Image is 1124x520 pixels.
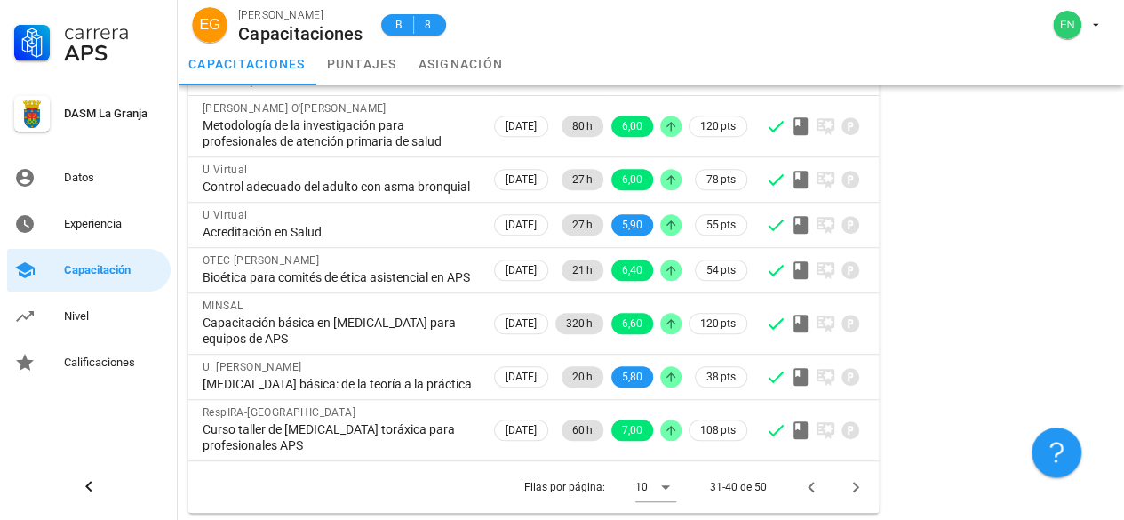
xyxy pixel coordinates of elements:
[64,107,163,121] div: DASM La Granja
[7,295,171,338] a: Nivel
[203,117,476,149] div: Metodología de la investigación para profesionales de atención primaria de salud
[203,361,301,373] span: U. [PERSON_NAME]
[622,116,642,137] span: 6,00
[706,171,736,188] span: 78 pts
[64,171,163,185] div: Datos
[622,420,642,441] span: 7,00
[572,366,593,388] span: 20 h
[572,214,593,236] span: 27 h
[203,406,355,419] span: RespIRA-[GEOGRAPHIC_DATA]
[506,367,537,387] span: [DATE]
[840,471,872,503] button: Página siguiente
[622,214,642,236] span: 5,90
[706,261,736,279] span: 54 pts
[572,420,593,441] span: 60 h
[192,7,227,43] div: avatar
[1053,11,1081,39] div: avatar
[7,156,171,199] a: Datos
[203,269,476,285] div: Bioética para comités de ética asistencial en APS
[622,169,642,190] span: 6,00
[203,315,476,347] div: Capacitación básica en [MEDICAL_DATA] para equipos de APS
[572,116,593,137] span: 80 h
[622,366,642,388] span: 5,80
[203,209,248,221] span: U Virtual
[203,164,248,176] span: U Virtual
[421,16,435,34] span: 8
[572,169,593,190] span: 27 h
[635,473,676,501] div: 10Filas por página:
[506,420,537,440] span: [DATE]
[203,224,476,240] div: Acreditación en Salud
[64,356,163,370] div: Calificaciones
[566,313,593,334] span: 320 h
[203,300,243,312] span: MINSAL
[706,368,736,386] span: 38 pts
[238,6,363,24] div: [PERSON_NAME]
[7,203,171,245] a: Experiencia
[506,314,537,333] span: [DATE]
[710,479,767,495] div: 31-40 de 50
[238,24,363,44] div: Capacitaciones
[622,313,642,334] span: 6,60
[64,309,163,324] div: Nivel
[64,263,163,277] div: Capacitación
[795,471,827,503] button: Página anterior
[203,254,319,267] span: OTEC [PERSON_NAME]
[700,117,736,135] span: 120 pts
[408,43,514,85] a: asignación
[178,43,316,85] a: capacitaciones
[524,461,676,513] div: Filas por página:
[203,376,476,392] div: [MEDICAL_DATA] básica: de la teoría a la práctica
[203,102,387,115] span: [PERSON_NAME] O'[PERSON_NAME]
[7,341,171,384] a: Calificaciones
[203,421,476,453] div: Curso taller de [MEDICAL_DATA] toráxica para profesionales APS
[506,260,537,280] span: [DATE]
[7,249,171,292] a: Capacitación
[64,21,163,43] div: Carrera
[64,43,163,64] div: APS
[506,116,537,136] span: [DATE]
[316,43,408,85] a: puntajes
[506,170,537,189] span: [DATE]
[706,216,736,234] span: 55 pts
[572,260,593,281] span: 21 h
[700,421,736,439] span: 108 pts
[700,315,736,332] span: 120 pts
[506,215,537,235] span: [DATE]
[392,16,406,34] span: B
[635,479,648,495] div: 10
[199,7,219,43] span: EG
[64,217,163,231] div: Experiencia
[203,179,476,195] div: Control adecuado del adulto con asma bronquial
[622,260,642,281] span: 6,40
